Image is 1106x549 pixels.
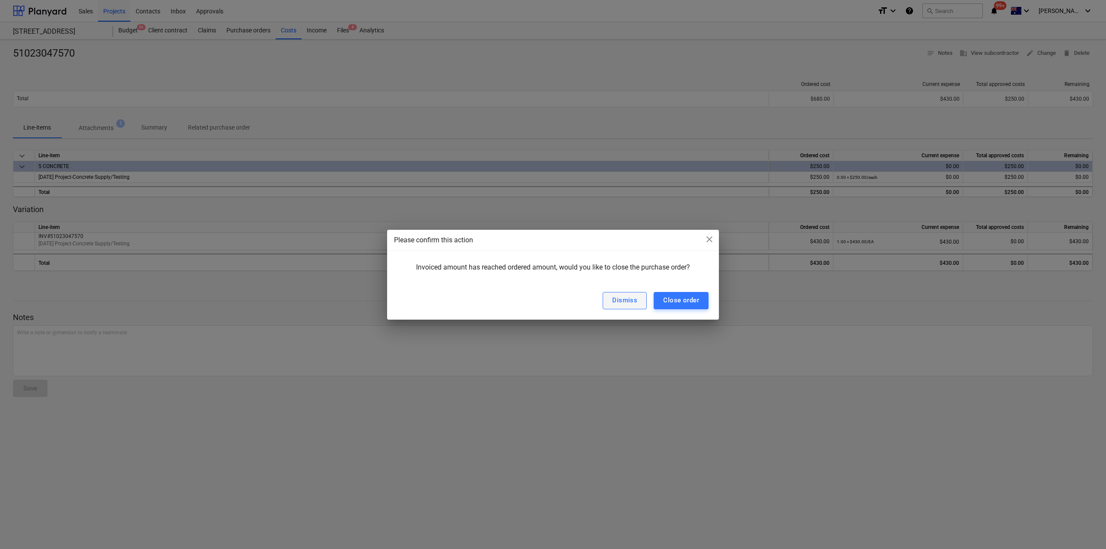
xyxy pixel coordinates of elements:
[704,234,715,248] div: close
[397,263,709,278] div: Invoiced amount has reached ordered amount, would you like to close the purchase order?
[603,292,647,309] button: Dismiss
[654,292,709,309] button: Close order
[394,235,712,245] div: Please confirm this action
[704,234,715,244] span: close
[612,295,637,306] div: Dismiss
[1063,508,1106,549] iframe: Chat Widget
[663,295,699,306] div: Close order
